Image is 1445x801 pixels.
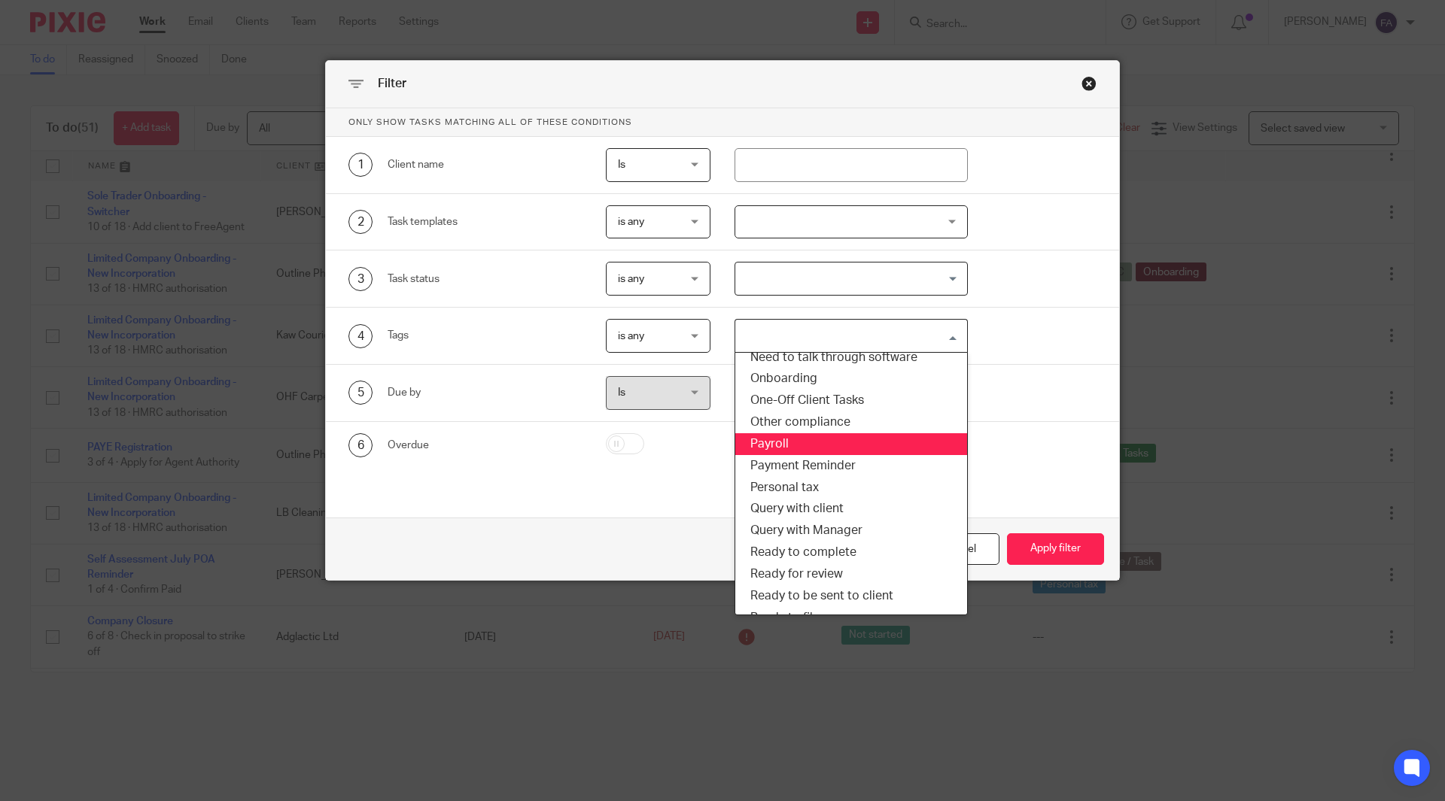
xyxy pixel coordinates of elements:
[348,153,373,177] div: 1
[378,77,406,90] span: Filter
[348,267,373,291] div: 3
[735,411,968,433] li: Other compliance
[735,262,969,296] div: Search for option
[348,381,373,405] div: 5
[348,324,373,348] div: 4
[735,607,968,629] li: Ready to file
[388,438,583,453] div: Overdue
[735,347,968,369] li: Need to talk through software
[735,477,968,499] li: Personal tax
[735,319,969,353] div: Search for option
[388,272,583,287] div: Task status
[388,385,583,400] div: Due by
[388,328,583,343] div: Tags
[735,390,968,411] li: One-Off Client Tasks
[737,265,960,292] input: Search for option
[618,159,625,170] span: Is
[348,433,373,457] div: 6
[737,323,960,349] input: Search for option
[618,274,644,284] span: is any
[1081,76,1097,91] div: Close this dialog window
[618,331,644,341] span: is any
[735,585,968,607] li: Ready to be sent to client
[735,563,968,585] li: Ready for review
[735,498,968,520] li: Query with client
[618,387,625,398] span: Is
[618,217,644,227] span: is any
[735,542,968,563] li: Ready to complete
[735,368,968,390] li: Onboarding
[326,108,1119,137] p: Only show tasks matching all of these conditions
[735,433,968,455] li: Payroll
[735,455,968,477] li: Payment Reminder
[388,157,583,172] div: Client name
[735,520,968,542] li: Query with Manager
[1007,533,1104,566] button: Apply filter
[348,210,373,234] div: 2
[388,214,583,229] div: Task templates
